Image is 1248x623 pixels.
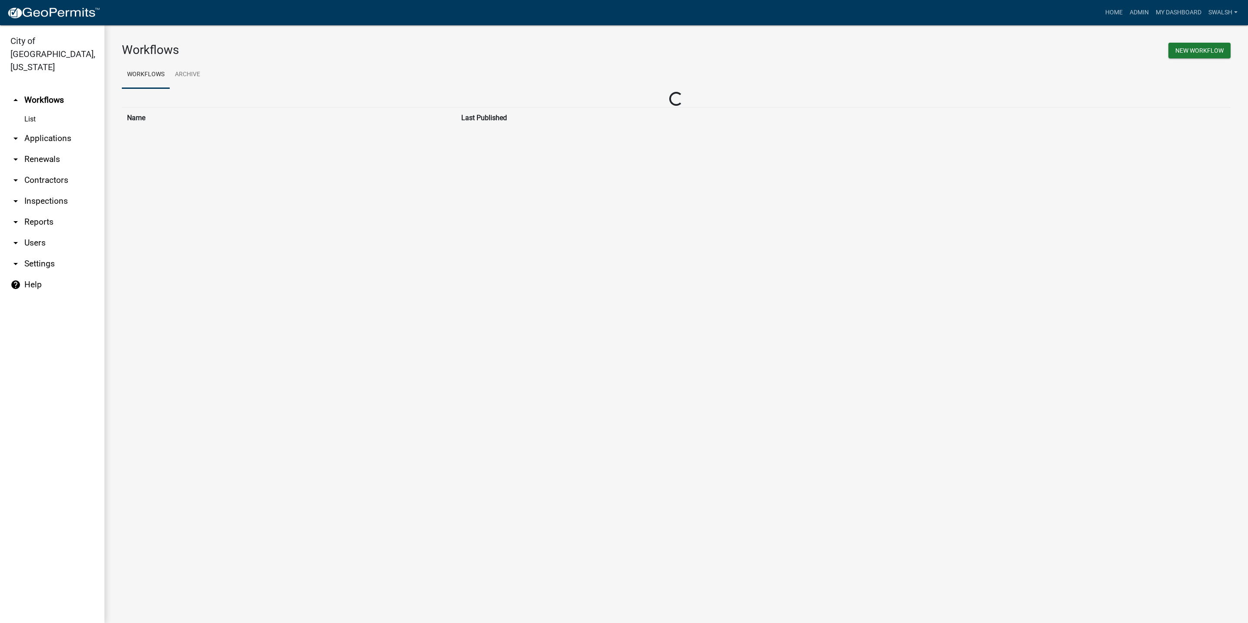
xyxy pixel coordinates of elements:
[1152,4,1205,21] a: My Dashboard
[1126,4,1152,21] a: Admin
[10,175,21,185] i: arrow_drop_down
[10,259,21,269] i: arrow_drop_down
[1205,4,1241,21] a: swalsh
[1102,4,1126,21] a: Home
[1168,43,1231,58] button: New Workflow
[122,107,456,128] th: Name
[10,196,21,206] i: arrow_drop_down
[122,43,670,57] h3: Workflows
[10,217,21,227] i: arrow_drop_down
[456,107,1109,128] th: Last Published
[10,238,21,248] i: arrow_drop_down
[10,95,21,105] i: arrow_drop_up
[170,61,205,89] a: Archive
[122,61,170,89] a: Workflows
[10,280,21,290] i: help
[10,133,21,144] i: arrow_drop_down
[10,154,21,165] i: arrow_drop_down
